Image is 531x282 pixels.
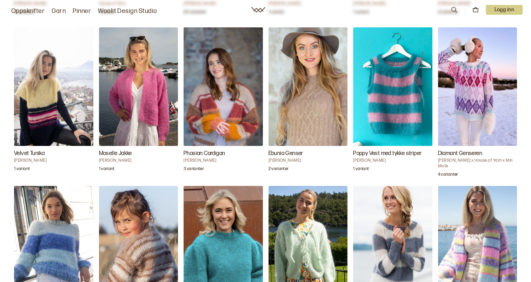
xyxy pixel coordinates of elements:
h4: [PERSON_NAME] [14,158,93,163]
p: 1 variant [99,166,115,173]
img: Mari Kalberg SkjævelandEbunia Genser [268,27,348,146]
a: Garn [52,6,66,16]
img: Mari Kalberg SkjævelandMoselle Jakke [99,27,178,146]
a: Pinner [73,6,91,16]
a: Moselle Jakke [99,27,178,177]
a: Oppskrifter [11,6,45,16]
a: Velvet Tunika [14,27,93,177]
p: 1 variant [353,166,369,173]
a: Woolit Design Studio [98,6,157,16]
a: Woolit [251,7,265,13]
p: 3 varianter [184,166,204,173]
h3: Ebunia Genser [268,149,348,158]
img: Julie EmbråPoppy Vest med tykke striper [353,27,432,146]
a: Diamant Genseren [438,27,517,177]
h3: Moselle Jakke [99,149,178,158]
img: Mari Kalberg SkjævelandPhasian Cardigan [184,27,263,146]
a: Phasian Cardigan [184,27,263,177]
p: 4 varianter [438,172,458,179]
button: User dropdown [486,5,523,15]
h3: Phasian Cardigan [184,149,263,158]
p: Logg inn [486,5,523,15]
h4: [PERSON_NAME] [353,158,432,163]
a: Poppy Vest med tykke striper [353,27,432,177]
h3: Diamant Genseren [438,149,517,158]
h4: [PERSON_NAME] [99,158,178,163]
h3: Poppy Vest med tykke striper [353,149,432,158]
h3: Velvet Tunika [14,149,93,158]
a: Ebunia Genser [268,27,348,177]
img: Ingrid Raadim x House of Yarn x Min MoteDiamant Genseren [438,27,517,146]
h4: [PERSON_NAME] [184,158,263,163]
h4: [PERSON_NAME] x House of Yarn x Min Mote [438,158,517,169]
h4: [PERSON_NAME] [268,158,348,163]
img: Ane Kydland ThomassenVelvet Tunika [14,27,93,146]
p: 1 variant [14,166,30,173]
p: 2 varianter [268,166,289,173]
